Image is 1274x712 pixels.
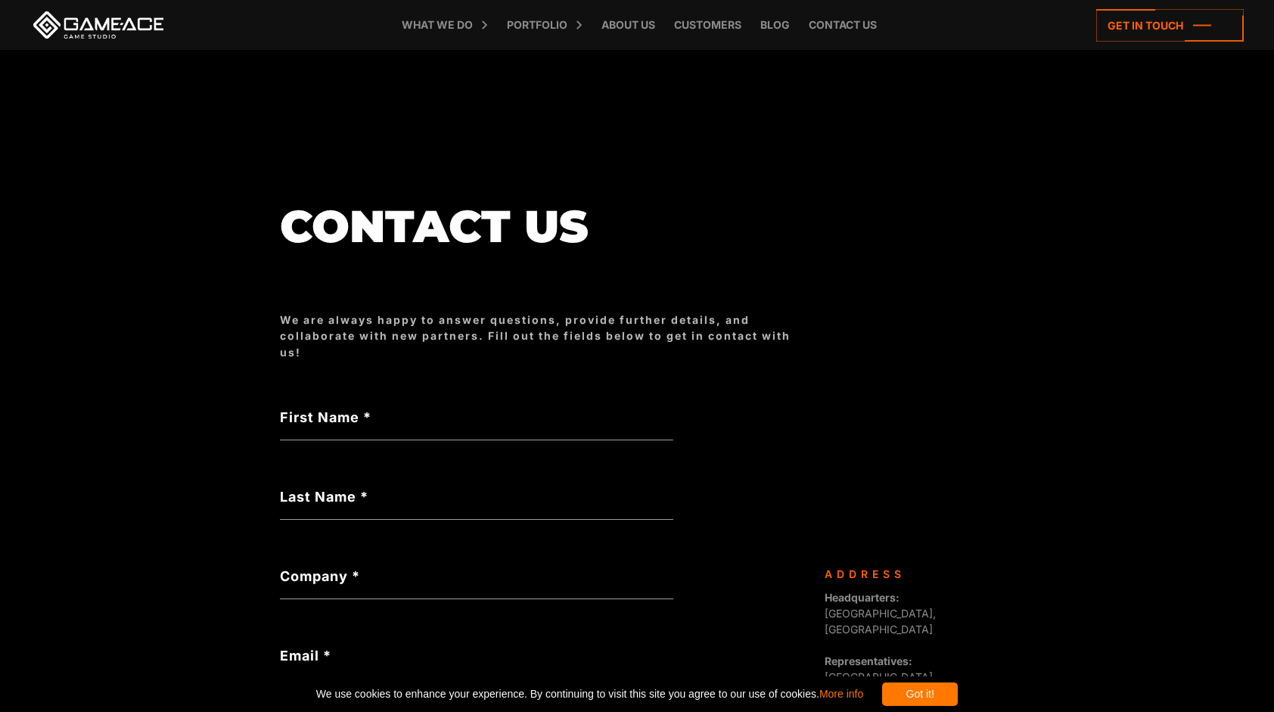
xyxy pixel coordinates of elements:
[280,487,673,507] label: Last Name *
[316,682,863,706] span: We use cookies to enhance your experience. By continuing to visit this site you agree to our use ...
[819,688,863,700] a: More info
[825,654,912,667] strong: Representatives:
[882,682,958,706] div: Got it!
[280,312,809,360] div: We are always happy to answer questions, provide further details, and collaborate with new partne...
[280,407,673,428] label: First Name *
[280,202,809,251] h1: Contact us
[825,591,900,604] strong: Headquarters:
[1096,9,1244,42] a: Get in touch
[825,566,983,582] div: Address
[825,591,936,636] span: [GEOGRAPHIC_DATA], [GEOGRAPHIC_DATA]
[280,645,673,666] label: Email *
[280,566,673,586] label: Company *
